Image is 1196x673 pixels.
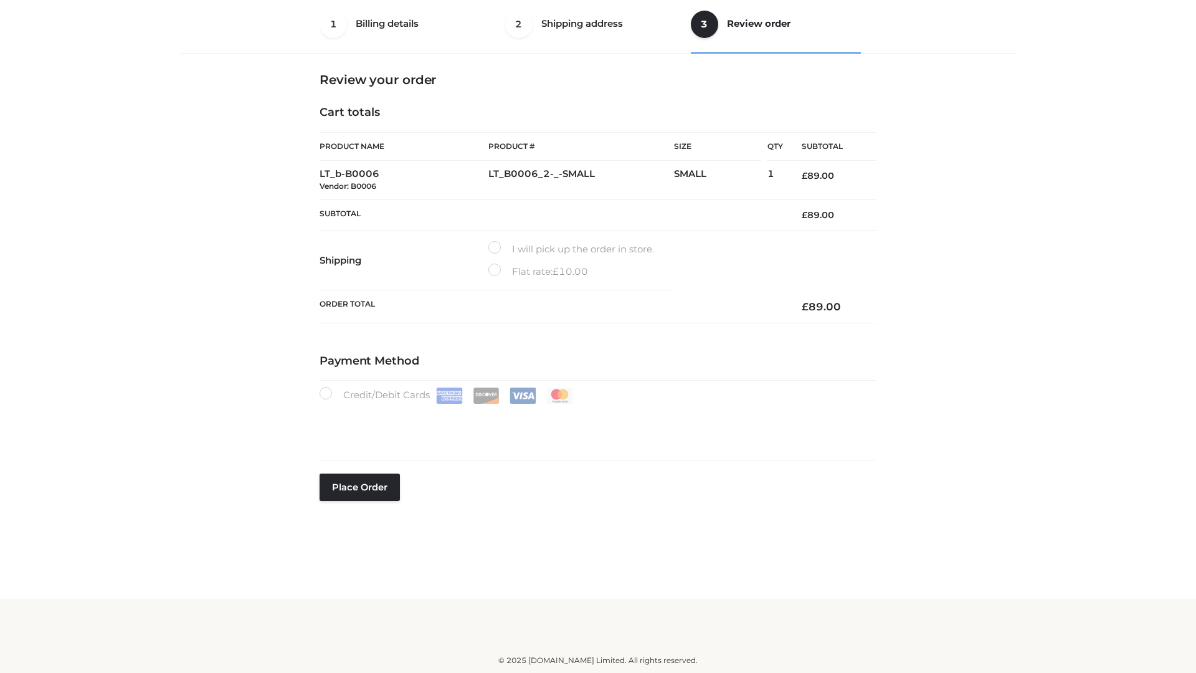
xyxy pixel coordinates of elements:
label: Flat rate: [488,264,588,280]
div: © 2025 [DOMAIN_NAME] Limited. All rights reserved. [185,654,1011,667]
th: Size [674,133,761,161]
td: LT_b-B0006 [320,161,488,200]
button: Place order [320,474,400,501]
img: Amex [436,388,463,404]
bdi: 89.00 [802,300,841,313]
span: £ [802,170,807,181]
img: Visa [510,388,536,404]
th: Product Name [320,132,488,161]
td: 1 [767,161,783,200]
td: LT_B0006_2-_-SMALL [488,161,674,200]
h4: Payment Method [320,355,876,368]
iframe: Secure payment input frame [317,401,874,447]
label: I will pick up the order in store. [488,241,654,257]
th: Qty [767,132,783,161]
h4: Cart totals [320,106,876,120]
span: £ [802,300,809,313]
bdi: 89.00 [802,209,834,221]
td: SMALL [674,161,767,200]
small: Vendor: B0006 [320,181,376,191]
span: £ [802,209,807,221]
img: Discover [473,388,500,404]
th: Shipping [320,231,488,290]
bdi: 89.00 [802,170,834,181]
th: Order Total [320,290,783,323]
th: Subtotal [320,199,783,230]
bdi: 10.00 [553,265,588,277]
h3: Review your order [320,72,876,87]
img: Mastercard [546,388,573,404]
th: Product # [488,132,674,161]
th: Subtotal [783,133,876,161]
label: Credit/Debit Cards [320,387,574,404]
span: £ [553,265,559,277]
